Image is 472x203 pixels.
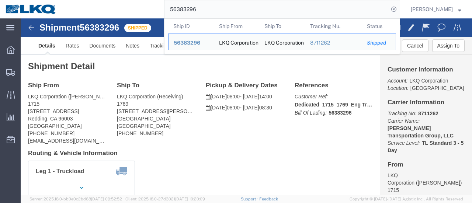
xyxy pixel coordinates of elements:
span: [DATE] 10:20:09 [175,197,205,201]
div: 56383296 [174,39,209,47]
div: 8711262 [310,39,357,47]
div: Shipped [367,39,391,47]
button: [PERSON_NAME] [410,5,462,14]
img: logo [5,4,57,15]
span: Copyright © [DATE]-[DATE] Agistix Inc., All Rights Reserved [350,196,463,202]
iframe: FS Legacy Container [21,18,472,195]
span: [DATE] 09:52:52 [91,197,122,201]
span: Marc Metzger [411,5,453,13]
th: Ship To [259,19,305,34]
th: Status [362,19,396,34]
div: LKQ Corporation [264,34,300,50]
th: Ship From [214,19,260,34]
span: Server: 2025.18.0-bb0e0c2bd68 [29,197,122,201]
th: Tracking Nu. [305,19,362,34]
input: Search for shipment number, reference number [164,0,389,18]
th: Ship ID [168,19,214,34]
span: 56383296 [174,40,200,46]
span: Client: 2025.18.0-27d3021 [125,197,205,201]
a: Feedback [259,197,278,201]
div: LKQ Corporation [219,34,254,50]
a: Support [241,197,259,201]
table: Search Results [168,19,400,54]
